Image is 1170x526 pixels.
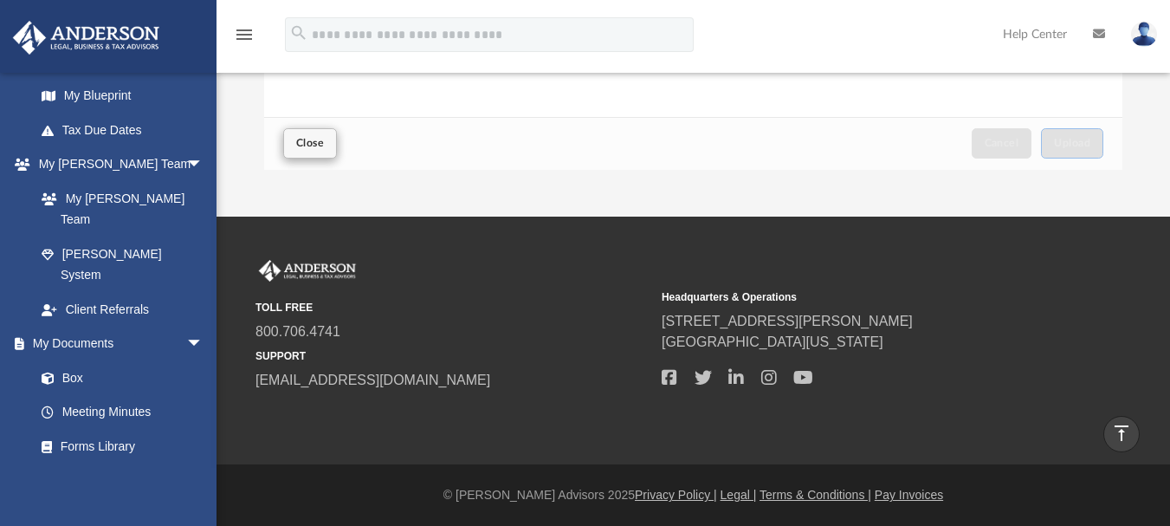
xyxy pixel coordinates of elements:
a: My Documentsarrow_drop_down [12,327,221,361]
a: Notarize [24,464,221,498]
a: [PERSON_NAME] System [24,237,221,292]
a: Tax Due Dates [24,113,229,147]
i: search [289,23,308,42]
a: My [PERSON_NAME] Team [24,181,212,237]
button: Close [283,128,337,159]
i: menu [234,24,255,45]
a: Legal | [721,488,757,502]
a: Forms Library [24,429,212,464]
a: Pay Invoices [875,488,943,502]
i: vertical_align_top [1111,423,1132,444]
span: Upload [1054,138,1090,148]
small: TOLL FREE [255,300,650,315]
small: Headquarters & Operations [662,289,1056,305]
div: © [PERSON_NAME] Advisors 2025 [217,486,1170,504]
a: My [PERSON_NAME] Teamarrow_drop_down [12,147,221,182]
span: Cancel [985,138,1019,148]
a: Privacy Policy | [635,488,717,502]
a: [GEOGRAPHIC_DATA][US_STATE] [662,334,883,349]
a: [EMAIL_ADDRESS][DOMAIN_NAME] [255,373,490,387]
span: Close [296,138,324,148]
small: SUPPORT [255,348,650,364]
a: Box [24,360,212,395]
img: User Pic [1131,22,1157,47]
a: Terms & Conditions | [760,488,871,502]
button: Cancel [972,128,1032,159]
a: My Blueprint [24,79,221,114]
a: vertical_align_top [1103,416,1140,452]
button: Upload [1041,128,1103,159]
a: Client Referrals [24,292,221,327]
span: arrow_drop_down [186,147,221,183]
a: 800.706.4741 [255,324,340,339]
img: Anderson Advisors Platinum Portal [8,21,165,55]
img: Anderson Advisors Platinum Portal [255,260,359,282]
a: menu [234,33,255,45]
a: [STREET_ADDRESS][PERSON_NAME] [662,314,913,328]
a: Meeting Minutes [24,395,221,430]
span: arrow_drop_down [186,327,221,362]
